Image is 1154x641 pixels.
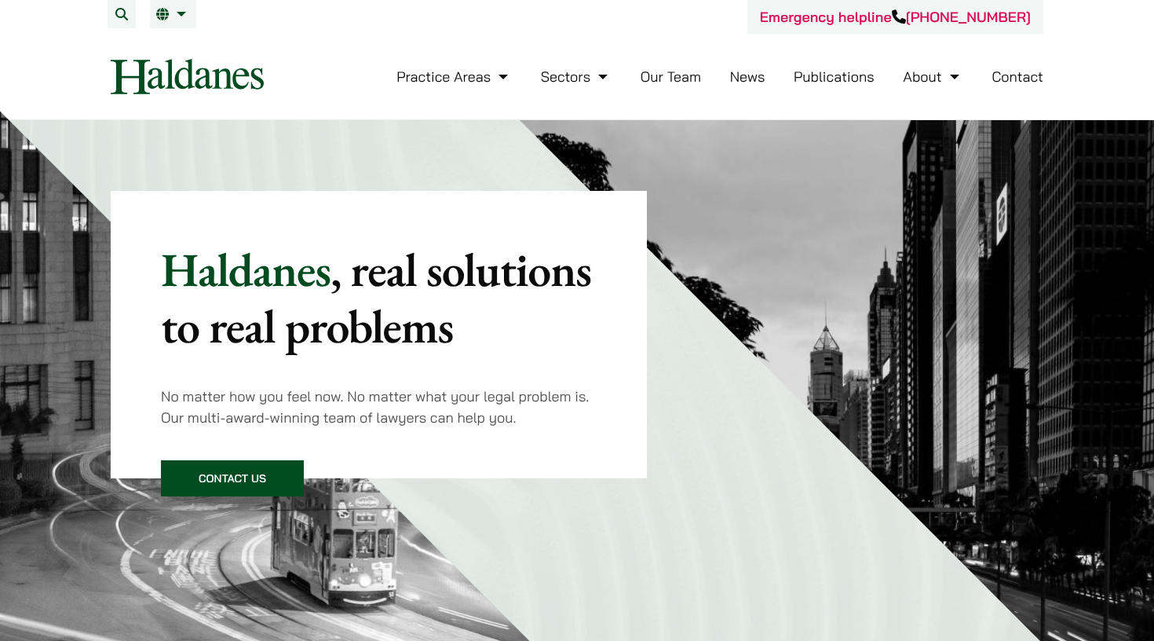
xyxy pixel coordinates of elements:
a: Emergency helpline[PHONE_NUMBER] [760,8,1031,26]
mark: , real solutions to real problems [161,239,591,357]
a: EN [156,8,190,20]
a: Contact Us [161,460,304,496]
a: Our Team [641,68,701,86]
a: About [903,68,962,86]
a: Contact [991,68,1043,86]
a: News [730,68,765,86]
p: No matter how you feel now. No matter what your legal problem is. Our multi-award-winning team of... [161,386,597,428]
p: Haldanes [161,241,597,354]
a: Publications [794,68,875,86]
a: Sectors [541,68,612,86]
img: Logo of Haldanes [111,59,264,94]
a: Practice Areas [396,68,512,86]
